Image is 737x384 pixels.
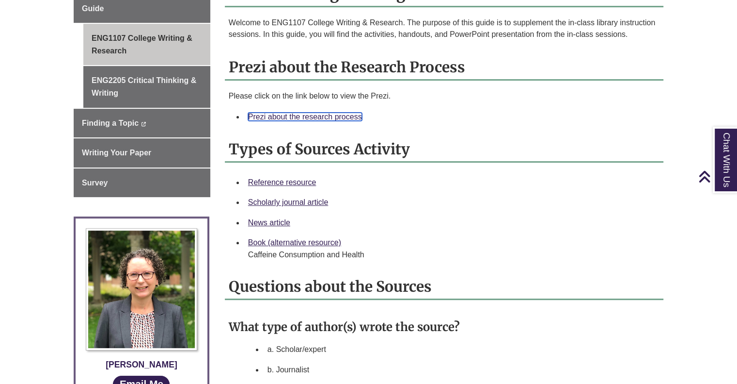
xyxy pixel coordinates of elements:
[74,109,210,138] a: Finding a Topic
[264,339,659,360] li: a. Scholar/expert
[141,122,146,126] i: This link opens in a new window
[698,170,735,183] a: Back to Top
[248,178,316,186] a: Reference resource
[225,137,663,163] h2: Types of Sources Activity
[225,55,663,81] h2: Prezi about the Research Process
[248,238,341,247] a: Book (alternative resource)
[82,179,108,187] span: Survey
[83,24,210,65] a: ENG1107 College Writing & Research
[229,319,460,334] strong: What type of author(s) wrote the source?
[229,17,659,40] p: Welcome to ENG1107 College Writing & Research. The purpose of this guide is to supplement the in-...
[248,249,656,261] div: Caffeine Consumption and Health
[82,119,139,127] span: Finding a Topic
[225,274,663,300] h2: Questions about the Sources
[264,360,659,380] li: b. Journalist
[83,358,200,371] div: [PERSON_NAME]
[83,228,200,371] a: Profile Photo [PERSON_NAME]
[74,168,210,198] a: Survey
[248,113,362,121] a: Prezi about the research process
[74,138,210,167] a: Writing Your Paper
[229,90,659,102] p: Please click on the link below to view the Prezi.
[248,198,328,206] a: Scholarly journal article
[82,149,151,157] span: Writing Your Paper
[248,218,290,227] a: News article
[86,228,197,351] img: Profile Photo
[83,66,210,107] a: ENG2205 Critical Thinking & Writing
